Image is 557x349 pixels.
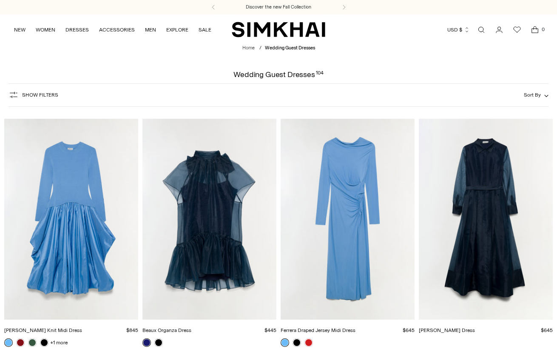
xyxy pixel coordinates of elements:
span: $845 [126,327,138,333]
span: 0 [539,26,547,33]
a: Open search modal [473,21,490,38]
span: $445 [264,327,276,333]
button: Show Filters [9,88,58,102]
a: Montgomery Dress [419,119,553,320]
a: [PERSON_NAME] Knit Midi Dress [4,327,82,333]
h1: Wedding Guest Dresses [233,71,324,78]
a: NEW [14,20,26,39]
a: SIMKHAI [232,21,325,38]
span: $645 [403,327,415,333]
nav: breadcrumbs [242,45,315,52]
span: Show Filters [22,92,58,98]
span: $645 [541,327,553,333]
a: Kenlie Taffeta Knit Midi Dress [4,119,138,320]
a: +1 more [50,337,68,349]
a: ACCESSORIES [99,20,135,39]
a: Home [242,45,255,51]
button: Sort By [524,90,548,100]
a: Open cart modal [526,21,543,38]
a: DRESSES [65,20,89,39]
a: EXPLORE [166,20,188,39]
span: Sort By [524,92,541,98]
span: Wedding Guest Dresses [265,45,315,51]
a: Beaux Organza Dress [142,119,276,320]
a: Ferrera Draped Jersey Midi Dress [281,327,355,333]
a: [PERSON_NAME] Dress [419,327,475,333]
a: Wishlist [509,21,526,38]
a: Ferrera Draped Jersey Midi Dress [281,119,415,320]
div: 104 [316,71,324,78]
a: SALE [199,20,211,39]
div: / [259,45,261,52]
button: USD $ [447,20,470,39]
a: MEN [145,20,156,39]
a: Go to the account page [491,21,508,38]
a: Discover the new Fall Collection [246,4,311,11]
a: Beaux Organza Dress [142,327,191,333]
a: WOMEN [36,20,55,39]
